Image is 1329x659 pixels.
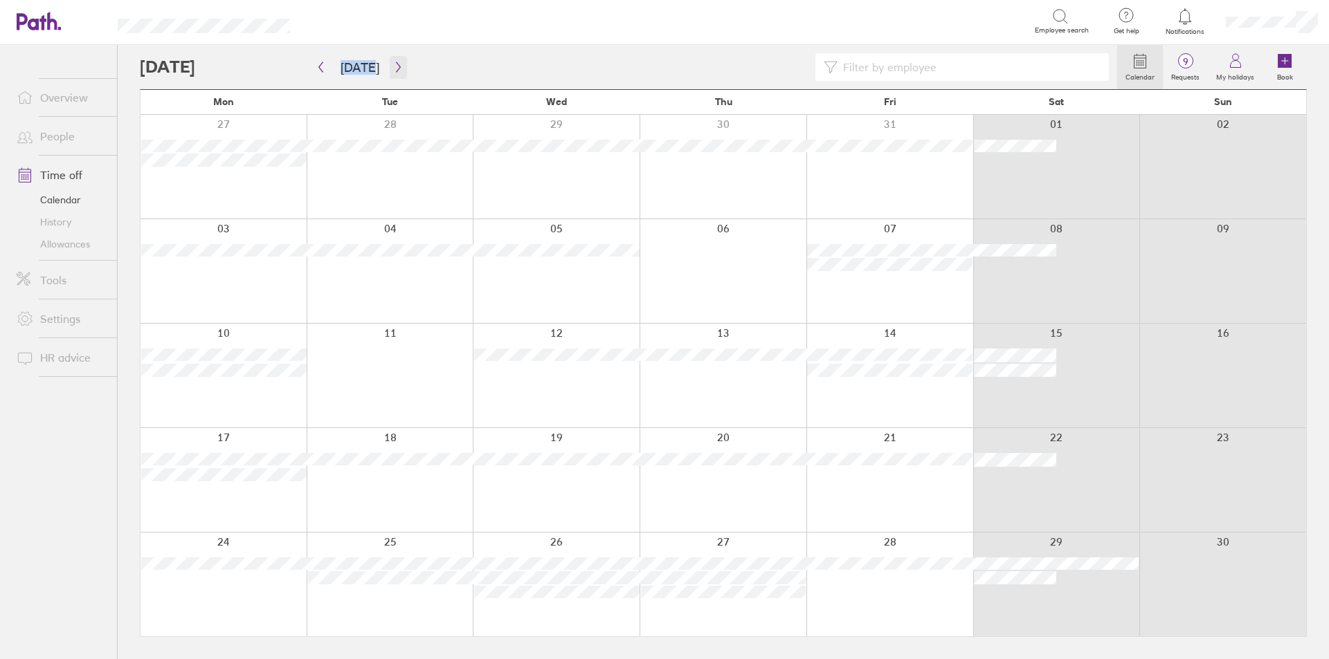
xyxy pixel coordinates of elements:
[213,96,234,107] span: Mon
[1163,7,1208,36] a: Notifications
[715,96,732,107] span: Thu
[1117,69,1163,82] label: Calendar
[1163,56,1208,67] span: 9
[6,305,117,333] a: Settings
[6,266,117,294] a: Tools
[6,233,117,255] a: Allowances
[1163,45,1208,89] a: 9Requests
[546,96,567,107] span: Wed
[1104,27,1149,35] span: Get help
[1035,26,1089,35] span: Employee search
[1163,69,1208,82] label: Requests
[1208,69,1263,82] label: My holidays
[382,96,398,107] span: Tue
[6,122,117,150] a: People
[327,15,363,27] div: Search
[6,189,117,211] a: Calendar
[1163,28,1208,36] span: Notifications
[6,211,117,233] a: History
[6,161,117,189] a: Time off
[1214,96,1232,107] span: Sun
[329,56,390,79] button: [DATE]
[6,344,117,371] a: HR advice
[1263,45,1307,89] a: Book
[838,54,1101,80] input: Filter by employee
[1117,45,1163,89] a: Calendar
[884,96,896,107] span: Fri
[6,84,117,111] a: Overview
[1269,69,1301,82] label: Book
[1208,45,1263,89] a: My holidays
[1049,96,1064,107] span: Sat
